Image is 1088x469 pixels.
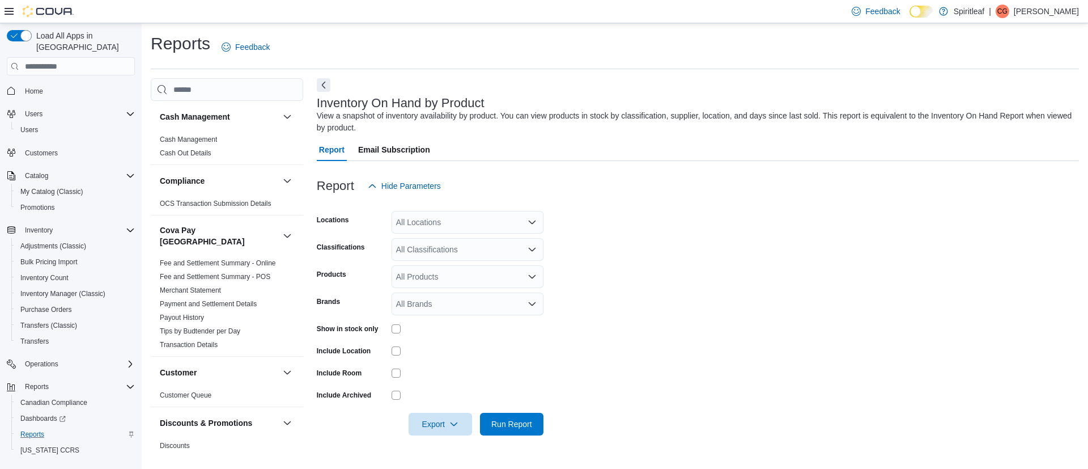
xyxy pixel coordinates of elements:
[280,110,294,124] button: Cash Management
[381,180,441,192] span: Hide Parameters
[528,272,537,281] button: Open list of options
[32,30,135,53] span: Load All Apps in [GEOGRAPHIC_DATA]
[160,327,240,336] span: Tips by Budtender per Day
[160,417,252,429] h3: Discounts & Promotions
[23,6,74,17] img: Cova
[25,149,58,158] span: Customers
[16,428,49,441] a: Reports
[160,391,211,400] span: Customer Queue
[20,187,83,196] span: My Catalog (Classic)
[20,337,49,346] span: Transfers
[20,169,53,183] button: Catalog
[2,356,139,372] button: Operations
[20,305,72,314] span: Purchase Orders
[160,259,276,268] span: Fee and Settlement Summary - Online
[16,201,59,214] a: Promotions
[25,360,58,369] span: Operations
[363,175,445,197] button: Hide Parameters
[954,5,984,18] p: Spiritleaf
[160,313,204,322] span: Payout History
[2,379,139,395] button: Reports
[20,289,105,298] span: Inventory Manager (Classic)
[16,287,135,301] span: Inventory Manager (Classic)
[11,302,139,318] button: Purchase Orders
[160,200,271,208] a: OCS Transaction Submission Details
[20,169,135,183] span: Catalog
[160,300,257,308] a: Payment and Settlement Details
[16,123,135,137] span: Users
[317,270,346,279] label: Products
[16,335,53,348] a: Transfers
[160,299,257,309] span: Payment and Settlement Details
[2,145,139,161] button: Customers
[11,333,139,349] button: Transfers
[997,5,1008,18] span: CG
[160,286,221,295] span: Merchant Statement
[317,297,340,306] label: Brands
[358,138,430,161] span: Email Subscription
[280,174,294,188] button: Compliance
[25,109,42,119] span: Users
[160,442,190,450] a: Discounts
[16,303,76,316] a: Purchase Orders
[409,413,472,436] button: Export
[11,426,139,442] button: Reports
[11,270,139,286] button: Inventory Count
[317,179,354,193] h3: Report
[160,111,230,122] h3: Cash Management
[160,272,270,281] span: Fee and Settlement Summary - POS
[151,32,210,55] h1: Reports
[217,36,274,58] a: Feedback
[160,175,205,187] h3: Compliance
[20,321,77,330] span: Transfers (Classic)
[16,319,82,332] a: Transfers (Classic)
[996,5,1009,18] div: Clayton G
[151,256,303,356] div: Cova Pay [GEOGRAPHIC_DATA]
[20,203,55,212] span: Promotions
[160,199,271,208] span: OCS Transaction Submission Details
[16,428,135,441] span: Reports
[16,443,84,457] a: [US_STATE] CCRS
[20,257,78,267] span: Bulk Pricing Import
[11,442,139,458] button: [US_STATE] CCRS
[16,239,135,253] span: Adjustments (Classic)
[11,238,139,254] button: Adjustments (Classic)
[20,223,135,237] span: Inventory
[280,229,294,243] button: Cova Pay [GEOGRAPHIC_DATA]
[491,419,532,430] span: Run Report
[25,171,48,180] span: Catalog
[11,411,139,426] a: Dashboards
[16,319,135,332] span: Transfers (Classic)
[160,136,217,143] a: Cash Management
[11,318,139,333] button: Transfers (Classic)
[20,223,57,237] button: Inventory
[317,216,349,225] label: Locations
[11,184,139,200] button: My Catalog (Classic)
[2,168,139,184] button: Catalog
[151,388,303,407] div: Customer
[20,446,79,455] span: [US_STATE] CCRS
[160,135,217,144] span: Cash Management
[160,341,218,349] a: Transaction Details
[160,286,221,294] a: Merchant Statement
[16,255,82,269] a: Bulk Pricing Import
[160,391,211,399] a: Customer Queue
[865,6,900,17] span: Feedback
[11,122,139,138] button: Users
[319,138,345,161] span: Report
[16,185,135,198] span: My Catalog (Classic)
[317,243,365,252] label: Classifications
[317,347,371,356] label: Include Location
[317,110,1073,134] div: View a snapshot of inventory availability by product. You can view products in stock by classific...
[280,366,294,379] button: Customer
[160,340,218,349] span: Transaction Details
[160,417,278,429] button: Discounts & Promotions
[25,226,53,235] span: Inventory
[2,106,139,122] button: Users
[16,239,91,253] a: Adjustments (Classic)
[16,443,135,457] span: Washington CCRS
[16,303,135,316] span: Purchase Orders
[16,123,42,137] a: Users
[16,271,135,285] span: Inventory Count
